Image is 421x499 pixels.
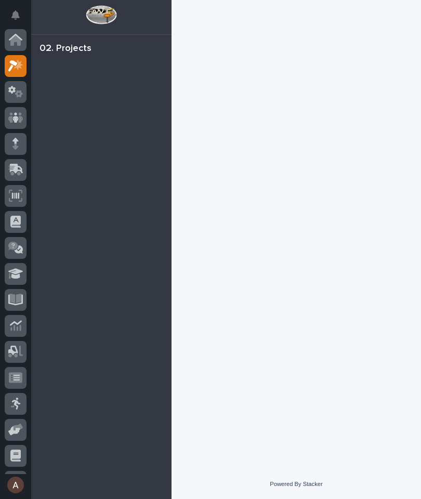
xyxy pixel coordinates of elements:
[5,4,27,26] button: Notifications
[86,5,116,24] img: Workspace Logo
[40,43,91,55] div: 02. Projects
[270,481,322,487] a: Powered By Stacker
[5,474,27,496] button: users-avatar
[13,10,27,27] div: Notifications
